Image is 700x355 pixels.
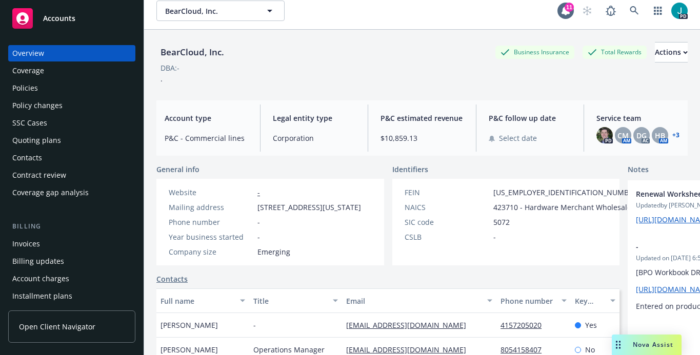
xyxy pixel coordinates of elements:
[156,1,285,21] button: BearCloud, Inc.
[156,288,249,313] button: Full name
[257,232,260,242] span: -
[8,167,135,183] a: Contract review
[672,132,679,138] a: +3
[601,1,621,21] a: Report a Bug
[169,246,253,257] div: Company size
[612,335,682,355] button: Nova Assist
[161,344,218,355] span: [PERSON_NAME]
[8,97,135,114] a: Policy changes
[577,1,597,21] a: Start snowing
[253,296,327,306] div: Title
[612,335,625,355] div: Drag to move
[165,113,248,123] span: Account type
[8,253,135,269] a: Billing updates
[8,288,135,304] a: Installment plans
[392,164,428,175] span: Identifiers
[12,80,38,96] div: Policies
[405,217,489,227] div: SIC code
[628,164,649,176] span: Notes
[405,187,489,198] div: FEIN
[161,62,179,73] div: DBA: -
[501,320,550,330] a: 4157205020
[257,217,260,227] span: -
[273,133,356,143] span: Corporation
[43,14,75,23] span: Accounts
[499,133,537,143] span: Select date
[253,320,256,330] span: -
[8,270,135,287] a: Account charges
[12,288,72,304] div: Installment plans
[381,133,464,143] span: $10,859.13
[585,320,597,330] span: Yes
[493,187,640,198] span: [US_EMPLOYER_IDENTIFICATION_NUMBER]
[8,150,135,166] a: Contacts
[8,115,135,131] a: SSC Cases
[257,187,260,197] a: -
[346,320,474,330] a: [EMAIL_ADDRESS][DOMAIN_NAME]
[346,296,481,306] div: Email
[257,246,290,257] span: Emerging
[655,130,665,141] span: HB
[165,6,254,16] span: BearCloud, Inc.
[493,202,638,213] span: 423710 - Hardware Merchant Wholesalers
[636,130,647,141] span: DG
[169,187,253,198] div: Website
[8,45,135,61] a: Overview
[253,344,325,355] span: Operations Manager
[585,344,595,355] span: No
[571,288,619,313] button: Key contact
[489,113,572,123] span: P&C follow up date
[161,320,218,330] span: [PERSON_NAME]
[12,150,42,166] div: Contacts
[12,45,44,61] div: Overview
[575,296,604,306] div: Key contact
[273,113,356,123] span: Legal entity type
[493,232,496,242] span: -
[156,164,199,175] span: General info
[169,232,253,242] div: Year business started
[671,3,688,19] img: photo
[501,345,550,354] a: 8054158407
[12,184,89,201] div: Coverage gap analysis
[617,130,629,141] span: CM
[156,274,188,284] a: Contacts
[405,232,489,242] div: CSLB
[12,270,69,287] div: Account charges
[156,46,228,59] div: BearCloud, Inc.
[19,321,95,332] span: Open Client Navigator
[496,288,571,313] button: Phone number
[12,62,44,79] div: Coverage
[12,253,64,269] div: Billing updates
[8,132,135,149] a: Quoting plans
[12,167,66,183] div: Contract review
[655,42,688,62] button: Actions
[165,133,248,143] span: P&C - Commercial lines
[596,113,679,123] span: Service team
[12,132,61,149] div: Quoting plans
[405,202,489,213] div: NAICS
[501,296,555,306] div: Phone number
[257,202,361,213] span: [STREET_ADDRESS][US_STATE]
[624,1,645,21] a: Search
[8,184,135,201] a: Coverage gap analysis
[8,236,135,252] a: Invoices
[8,4,135,33] a: Accounts
[169,217,253,227] div: Phone number
[8,221,135,232] div: Billing
[161,74,163,83] span: .
[655,43,688,62] div: Actions
[583,46,647,58] div: Total Rewards
[596,127,613,143] img: photo
[12,115,47,131] div: SSC Cases
[8,80,135,96] a: Policies
[565,3,574,12] div: 11
[12,97,63,114] div: Policy changes
[161,296,234,306] div: Full name
[495,46,574,58] div: Business Insurance
[648,1,668,21] a: Switch app
[12,236,40,252] div: Invoices
[346,345,474,354] a: [EMAIL_ADDRESS][DOMAIN_NAME]
[381,113,464,123] span: P&C estimated revenue
[8,62,135,79] a: Coverage
[493,217,510,227] span: 5072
